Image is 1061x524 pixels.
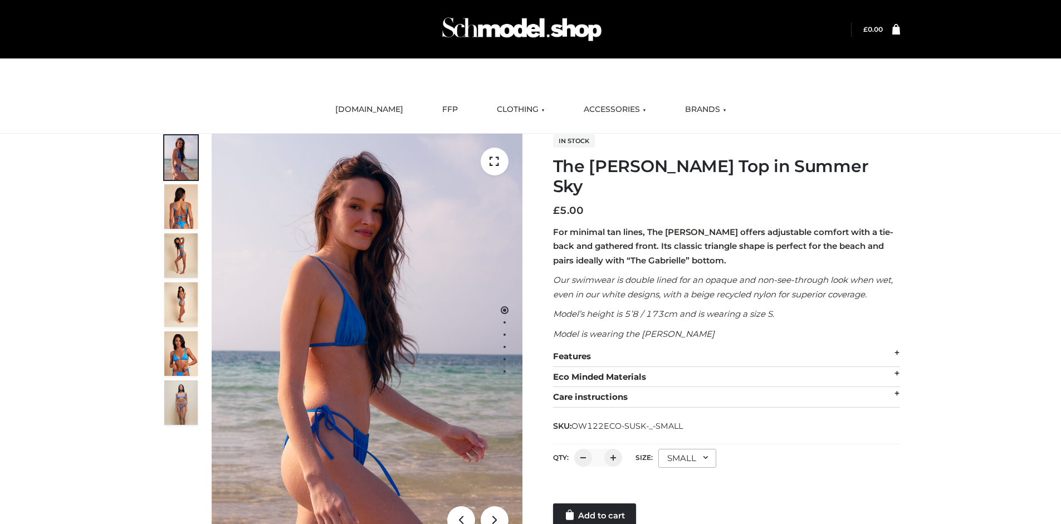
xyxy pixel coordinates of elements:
[553,346,900,367] div: Features
[553,275,893,300] em: Our swimwear is double lined for an opaque and non-see-through look when wet, even in our white d...
[164,282,198,327] img: 3.Alex-top_CN-1-1-2.jpg
[553,204,584,217] bdi: 5.00
[553,419,684,433] span: SKU:
[553,367,900,388] div: Eco Minded Materials
[553,387,900,408] div: Care instructions
[553,134,595,148] span: In stock
[553,453,569,462] label: QTY:
[488,97,553,122] a: CLOTHING
[164,233,198,278] img: 4.Alex-top_CN-1-1-2.jpg
[434,97,466,122] a: FFP
[438,7,605,51] img: Schmodel Admin 964
[553,204,560,217] span: £
[164,380,198,425] img: SSVC.jpg
[575,97,654,122] a: ACCESSORIES
[164,184,198,229] img: 5.Alex-top_CN-1-1_1-1.jpg
[327,97,412,122] a: [DOMAIN_NAME]
[863,25,883,33] bdi: 0.00
[553,329,715,339] em: Model is wearing the [PERSON_NAME]
[635,453,653,462] label: Size:
[164,331,198,376] img: 2.Alex-top_CN-1-1-2.jpg
[164,135,198,180] img: 1.Alex-top_SS-1_4464b1e7-c2c9-4e4b-a62c-58381cd673c0-1.jpg
[553,308,774,319] em: Model’s height is 5’8 / 173cm and is wearing a size S.
[571,421,683,431] span: OW122ECO-SUSK-_-SMALL
[677,97,735,122] a: BRANDS
[863,25,868,33] span: £
[553,227,893,266] strong: For minimal tan lines, The [PERSON_NAME] offers adjustable comfort with a tie-back and gathered f...
[658,449,716,468] div: SMALL
[863,25,883,33] a: £0.00
[553,156,900,197] h1: The [PERSON_NAME] Top in Summer Sky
